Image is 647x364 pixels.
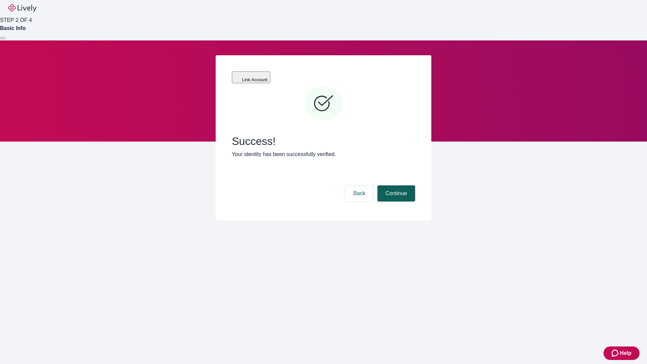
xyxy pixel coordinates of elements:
p: Your identity has been successfully verified. [232,150,415,158]
button: Link Account [232,71,270,83]
button: Zendesk support iconHelp [604,346,640,360]
img: Lively [8,4,36,12]
button: Back [345,185,373,202]
button: Continue [377,185,415,202]
svg: Checkmark icon [303,84,344,124]
span: Help [620,349,631,357]
svg: Zendesk support icon [612,349,620,357]
span: Success! [232,135,415,148]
